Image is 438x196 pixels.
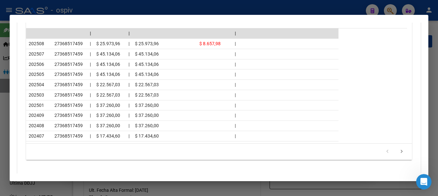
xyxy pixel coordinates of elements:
span: | [90,72,91,77]
span: | [90,92,91,98]
iframe: Intercom live chat [416,174,432,190]
span: 202505 [29,72,44,77]
span: $ 17.434,60 [96,133,120,139]
span: 202407 [29,133,44,139]
span: 202503 [29,92,44,98]
span: 27368517459 [54,62,83,67]
span: | [129,62,129,67]
span: 202408 [29,123,44,128]
span: | [235,31,236,36]
span: | [90,82,91,87]
span: 27368517459 [54,82,83,87]
span: | [129,72,129,77]
a: go to previous page [381,148,394,155]
span: | [90,62,91,67]
a: go to next page [395,148,408,155]
span: | [129,123,129,128]
span: $ 45.134,06 [135,72,159,77]
span: $ 8.657,98 [199,41,221,46]
span: | [235,123,236,128]
span: 27368517459 [54,51,83,57]
span: $ 37.260,00 [96,123,120,128]
span: $ 45.134,06 [96,51,120,57]
span: | [129,41,129,46]
span: $ 45.134,06 [96,62,120,67]
span: $ 17.434,60 [135,133,159,139]
span: | [129,103,129,108]
span: 202508 [29,41,44,46]
span: 27368517459 [54,113,83,118]
span: | [90,103,91,108]
span: | [235,103,236,108]
span: | [129,92,129,98]
span: | [235,133,236,139]
span: 27368517459 [54,92,83,98]
span: 27368517459 [54,72,83,77]
span: 202504 [29,82,44,87]
span: | [235,51,236,57]
span: 27368517459 [54,103,83,108]
span: 202409 [29,113,44,118]
span: | [235,92,236,98]
span: $ 37.260,00 [96,103,120,108]
span: 202507 [29,51,44,57]
span: | [129,51,129,57]
span: 27368517459 [54,123,83,128]
span: $ 37.260,00 [135,123,159,128]
span: $ 45.134,06 [135,51,159,57]
span: | [90,123,91,128]
span: $ 22.567,03 [96,92,120,98]
span: $ 45.134,06 [135,62,159,67]
span: $ 37.260,00 [135,103,159,108]
span: | [129,82,129,87]
span: $ 25.973,96 [96,41,120,46]
span: | [90,133,91,139]
span: 27368517459 [54,41,83,46]
span: $ 22.567,03 [135,92,159,98]
span: $ 45.134,06 [96,72,120,77]
span: | [90,51,91,57]
span: | [129,133,129,139]
span: | [129,113,129,118]
span: 202506 [29,62,44,67]
span: | [235,82,236,87]
span: | [235,62,236,67]
span: | [90,113,91,118]
span: | [235,72,236,77]
span: $ 22.567,03 [135,82,159,87]
span: | [90,41,91,46]
span: $ 37.260,00 [96,113,120,118]
span: 27368517459 [54,133,83,139]
span: $ 37.260,00 [135,113,159,118]
span: | [90,31,91,36]
span: | [235,113,236,118]
span: 202501 [29,103,44,108]
span: | [129,31,130,36]
span: $ 22.567,03 [96,82,120,87]
span: $ 25.973,96 [135,41,159,46]
span: | [235,41,236,46]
